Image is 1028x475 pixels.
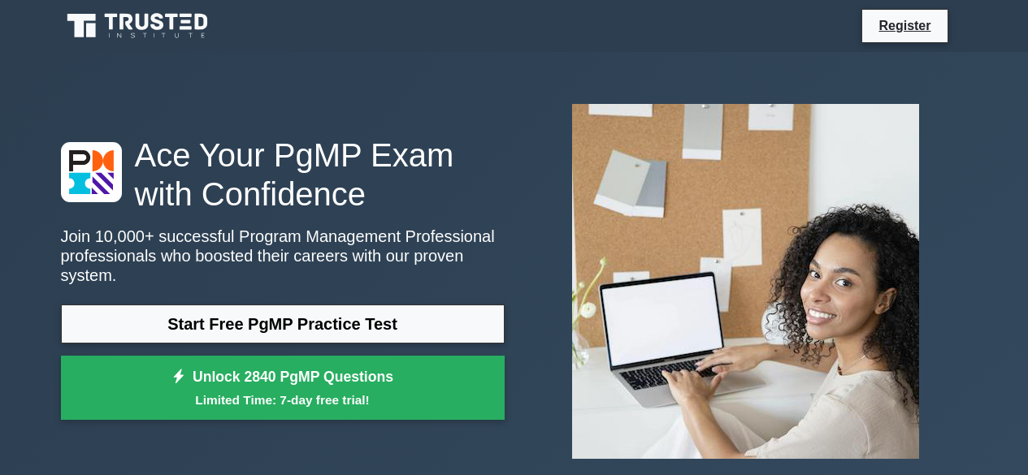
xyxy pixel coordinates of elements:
[869,15,940,36] a: Register
[81,391,484,409] small: Limited Time: 7-day free trial!
[61,304,505,343] a: Start Free PgMP Practice Test
[61,356,505,421] a: Unlock 2840 PgMP QuestionsLimited Time: 7-day free trial!
[61,136,505,214] h1: Ace Your PgMP Exam with Confidence
[61,227,505,285] p: Join 10,000+ successful Program Management Professional professionals who boosted their careers w...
